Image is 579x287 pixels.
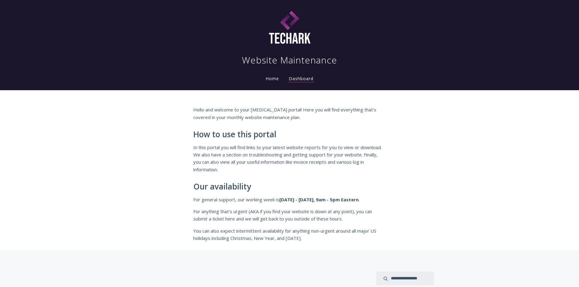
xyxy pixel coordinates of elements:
p: For general support, our working week is . [193,196,386,203]
a: Home [264,76,280,81]
p: For anything that's urgent (AKA if you find your website is down at any point), you can submit a ... [193,208,386,223]
input: search input [376,272,434,285]
strong: [DATE] - [DATE], 9am - 5pm Eastern [279,196,359,203]
p: Hello and welcome to your [MEDICAL_DATA] portal! Here you will find everything that's covered in ... [193,106,386,121]
h1: Website Maintenance [242,54,337,66]
a: Dashboard [288,76,315,82]
h2: How to use this portal [193,130,386,139]
p: You can also expect intermittent availability for anything non-urgent around all major US holiday... [193,227,386,242]
h2: Our availability [193,182,386,191]
p: In this portal you will find links to your latest website reports for you to view or download. We... [193,144,386,173]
